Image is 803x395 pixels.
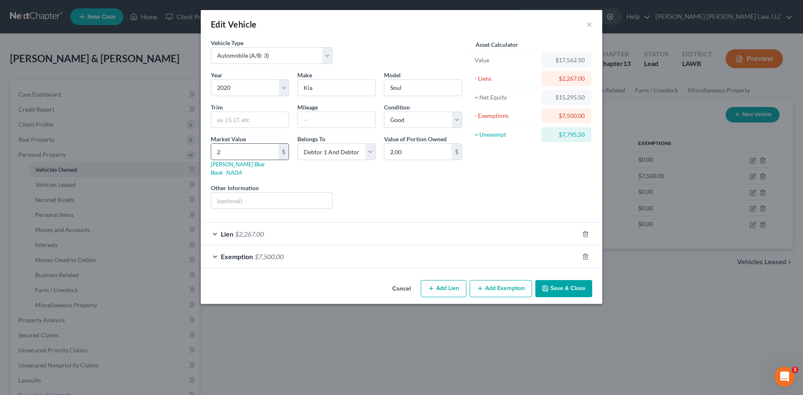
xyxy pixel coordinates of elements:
[548,130,585,139] div: $7,795.50
[475,112,538,120] div: - Exemptions
[386,281,417,298] button: Cancel
[548,74,585,83] div: $2,267.00
[255,252,284,260] span: $7,500.00
[548,93,585,102] div: $15,295.50
[211,18,257,30] div: Edit Vehicle
[211,183,259,192] label: Other Information
[535,280,592,298] button: Save & Close
[298,112,375,128] input: --
[211,135,246,143] label: Market Value
[297,103,318,112] label: Mileage
[211,38,243,47] label: Vehicle Type
[775,367,795,387] iframe: Intercom live chat
[421,280,466,298] button: Add Lien
[298,80,375,96] input: ex. Nissan
[384,103,410,112] label: Condition
[297,71,312,79] span: Make
[792,367,798,373] span: 1
[475,56,538,64] div: Value
[221,252,253,260] span: Exemption
[211,112,289,128] input: ex. LS, LT, etc
[452,144,462,160] div: $
[211,193,332,209] input: (optional)
[235,230,264,238] span: $2,267.00
[297,135,325,143] span: Belongs To
[211,144,279,160] input: 0.00
[384,144,452,160] input: 0.00
[211,71,222,79] label: Year
[586,19,592,29] button: ×
[470,280,532,298] button: Add Exemption
[279,144,289,160] div: $
[475,74,538,83] div: - Liens
[384,71,401,79] label: Model
[475,130,538,139] div: = Unexempt
[211,103,223,112] label: Trim
[476,40,518,49] label: Asset Calculator
[384,80,462,96] input: ex. Altima
[226,169,242,176] a: NADA
[548,112,585,120] div: $7,500.00
[221,230,233,238] span: Lien
[384,135,447,143] label: Value of Portion Owned
[211,161,264,176] a: [PERSON_NAME] Blue Book
[548,56,585,64] div: $17,562.50
[475,93,538,102] div: = Net Equity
